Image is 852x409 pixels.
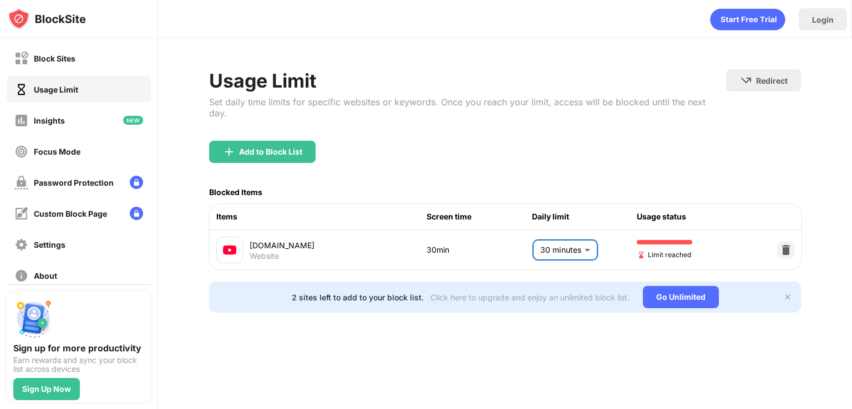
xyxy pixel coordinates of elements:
[34,209,107,218] div: Custom Block Page
[783,293,792,301] img: x-button.svg
[637,211,742,223] div: Usage status
[637,249,691,260] span: Limit reached
[14,52,28,65] img: block-off.svg
[123,116,143,125] img: new-icon.svg
[22,385,71,393] div: Sign Up Now
[643,286,719,308] div: Go Unlimited
[13,298,53,338] img: push-signup.svg
[756,76,788,85] div: Redirect
[34,85,78,94] div: Usage Limit
[427,244,532,256] div: 30min
[239,147,302,156] div: Add to Block List
[430,293,630,302] div: Click here to upgrade and enjoy an unlimited block list.
[223,243,236,257] img: favicons
[34,116,65,125] div: Insights
[34,271,57,280] div: About
[250,251,279,261] div: Website
[14,207,28,221] img: customize-block-page-off.svg
[540,244,580,256] p: 30 minutes
[8,8,86,30] img: logo-blocksite.svg
[34,240,65,249] div: Settings
[14,269,28,283] img: about-off.svg
[250,239,427,251] div: [DOMAIN_NAME]
[34,54,75,63] div: Block Sites
[14,83,28,96] img: time-usage-on.svg
[13,356,144,374] div: Earn rewards and sync your block list across devices
[34,147,80,156] div: Focus Mode
[130,176,143,189] img: lock-menu.svg
[209,69,726,92] div: Usage Limit
[427,211,532,223] div: Screen time
[14,114,28,127] img: insights-off.svg
[209,96,726,119] div: Set daily time limits for specific websites or keywords. Once you reach your limit, access will b...
[216,211,427,223] div: Items
[14,238,28,252] img: settings-off.svg
[34,178,114,187] div: Password Protection
[209,187,262,197] div: Blocked Items
[710,8,785,30] div: animation
[812,15,834,24] div: Login
[130,207,143,220] img: lock-menu.svg
[637,250,646,259] img: hourglass-end.svg
[14,176,28,190] img: password-protection-off.svg
[532,211,637,223] div: Daily limit
[292,293,424,302] div: 2 sites left to add to your block list.
[13,342,144,354] div: Sign up for more productivity
[14,145,28,159] img: focus-off.svg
